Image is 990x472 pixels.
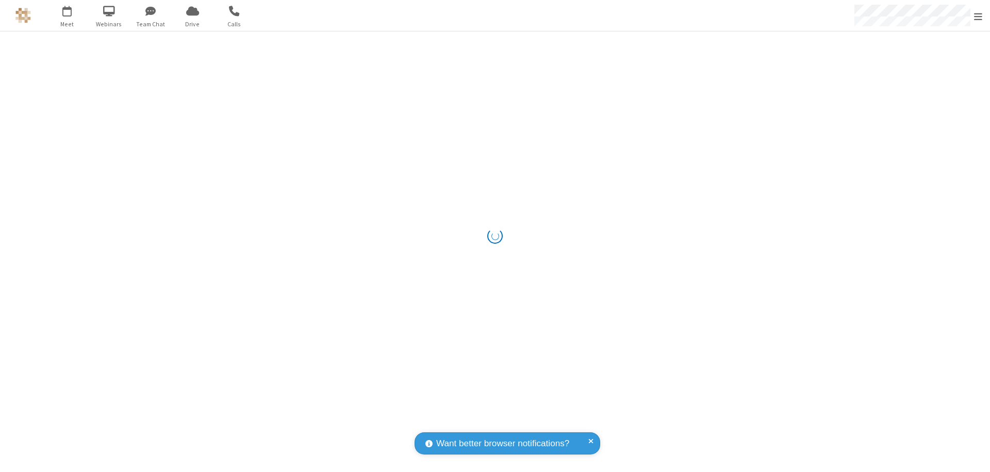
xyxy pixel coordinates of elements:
[90,20,128,29] span: Webinars
[173,20,212,29] span: Drive
[15,8,31,23] img: QA Selenium DO NOT DELETE OR CHANGE
[436,437,569,450] span: Want better browser notifications?
[215,20,254,29] span: Calls
[131,20,170,29] span: Team Chat
[48,20,87,29] span: Meet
